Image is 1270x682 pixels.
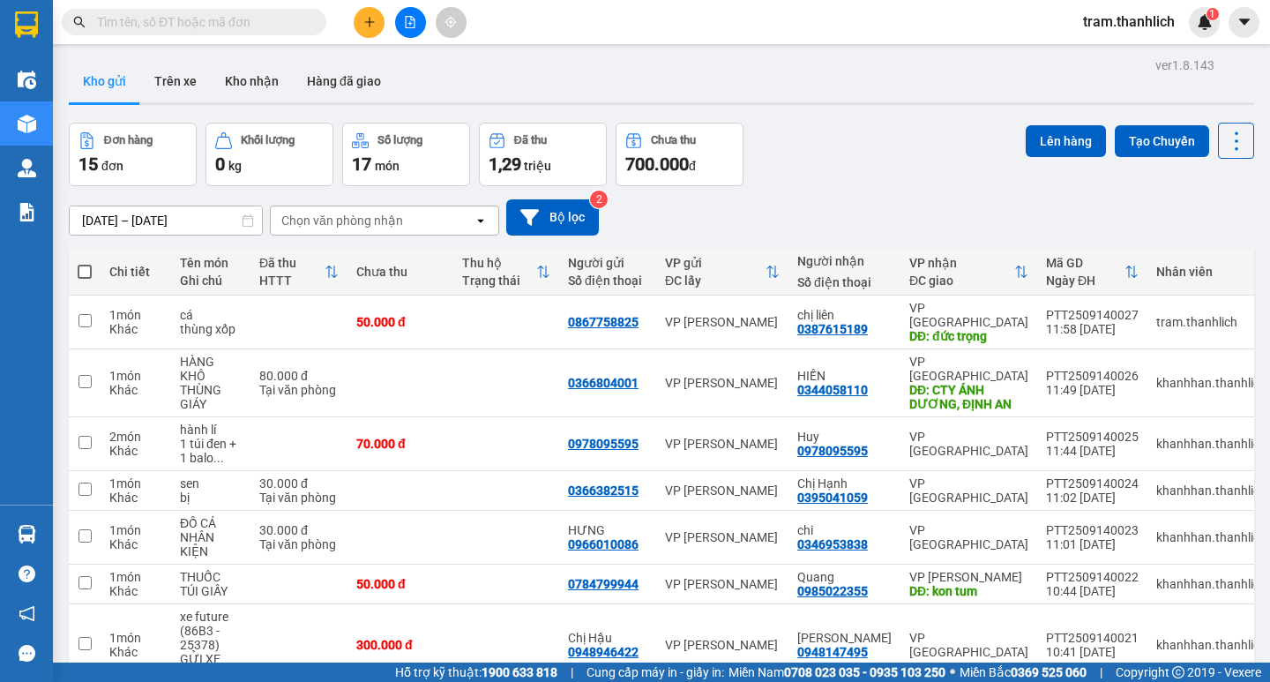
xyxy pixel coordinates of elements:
[909,355,1028,383] div: VP [GEOGRAPHIC_DATA]
[180,652,242,680] div: GỬI XE 16H00
[109,537,162,551] div: Khác
[797,254,892,268] div: Người nhận
[506,199,599,236] button: Bộ lọc
[180,584,242,598] div: TÚI GIẤY
[1046,308,1139,322] div: PTT2509140027
[180,544,242,558] div: KIỆN
[70,206,262,235] input: Select a date range.
[1172,666,1184,678] span: copyright
[1046,570,1139,584] div: PTT2509140022
[250,249,347,296] th: Toggle SortBy
[797,476,892,491] div: Chị Hạnh
[568,315,639,329] div: 0867758825
[109,523,162,537] div: 1 món
[109,491,162,505] div: Khác
[568,537,639,551] div: 0966010086
[180,322,242,336] div: thùng xốp
[213,451,224,465] span: ...
[665,376,780,390] div: VP [PERSON_NAME]
[1206,8,1219,20] sup: 1
[404,16,416,28] span: file-add
[568,256,647,270] div: Người gửi
[259,383,339,397] div: Tại văn phòng
[665,638,780,652] div: VP [PERSON_NAME]
[909,476,1028,505] div: VP [GEOGRAPHIC_DATA]
[797,491,868,505] div: 0395041059
[797,322,868,336] div: 0387615189
[97,12,305,32] input: Tìm tên, số ĐT hoặc mã đơn
[1156,437,1266,451] div: khanhhan.thanhlich
[18,115,36,133] img: warehouse-icon
[797,369,892,383] div: HIỀN
[1236,14,1252,30] span: caret-down
[482,665,557,679] strong: 1900 633 818
[109,476,162,491] div: 1 món
[109,631,162,645] div: 1 món
[375,159,400,173] span: món
[797,584,868,598] div: 0985022355
[568,645,639,659] div: 0948946422
[18,159,36,177] img: warehouse-icon
[909,383,1028,411] div: DĐ: CTY ÁNH DƯƠNG, ĐỊNH AN
[259,523,339,537] div: 30.000 đ
[259,537,339,551] div: Tại văn phòng
[616,123,743,186] button: Chưa thu700.000đ
[354,7,385,38] button: plus
[514,134,547,146] div: Đã thu
[259,476,339,491] div: 30.000 đ
[1046,491,1139,505] div: 11:02 [DATE]
[1046,430,1139,444] div: PTT2509140025
[909,631,1028,659] div: VP [GEOGRAPHIC_DATA]
[1156,376,1266,390] div: khanhhan.thanhlich
[453,249,559,296] th: Toggle SortBy
[524,159,551,173] span: triệu
[395,7,426,38] button: file-add
[909,570,1028,584] div: VP [PERSON_NAME]
[19,645,35,662] span: message
[444,16,457,28] span: aim
[950,669,955,676] span: ⚪️
[1026,125,1106,157] button: Lên hàng
[259,256,325,270] div: Đã thu
[909,274,1014,288] div: ĐC giao
[228,159,242,173] span: kg
[571,663,573,682] span: |
[665,315,780,329] div: VP [PERSON_NAME]
[180,437,242,465] div: 1 túi đen + 1 balo xanh
[101,159,123,173] span: đơn
[797,275,892,289] div: Số điện thoại
[109,265,162,279] div: Chi tiết
[293,60,395,102] button: Hàng đã giao
[797,430,892,444] div: Huy
[909,329,1028,343] div: DĐ: đức trọng
[909,430,1028,458] div: VP [GEOGRAPHIC_DATA]
[1046,383,1139,397] div: 11:49 [DATE]
[1100,663,1102,682] span: |
[784,665,945,679] strong: 0708 023 035 - 0935 103 250
[1156,530,1266,544] div: khanhhan.thanhlich
[109,570,162,584] div: 1 món
[211,60,293,102] button: Kho nhận
[180,308,242,322] div: cá
[180,256,242,270] div: Tên món
[140,60,211,102] button: Trên xe
[356,437,444,451] div: 70.000 đ
[104,134,153,146] div: Đơn hàng
[960,663,1087,682] span: Miền Bắc
[342,123,470,186] button: Số lượng17món
[590,191,608,208] sup: 2
[259,274,325,288] div: HTTT
[180,274,242,288] div: Ghi chú
[356,315,444,329] div: 50.000 đ
[1156,315,1266,329] div: tram.thanhlich
[474,214,488,228] svg: open
[462,256,536,270] div: Thu hộ
[281,212,403,229] div: Chọn văn phòng nhận
[205,123,333,186] button: Khối lượng0kg
[1155,56,1214,75] div: ver 1.8.143
[1156,265,1266,279] div: Nhân viên
[1046,476,1139,491] div: PTT2509140024
[797,308,892,322] div: chị liên
[462,274,536,288] div: Trạng thái
[436,7,467,38] button: aim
